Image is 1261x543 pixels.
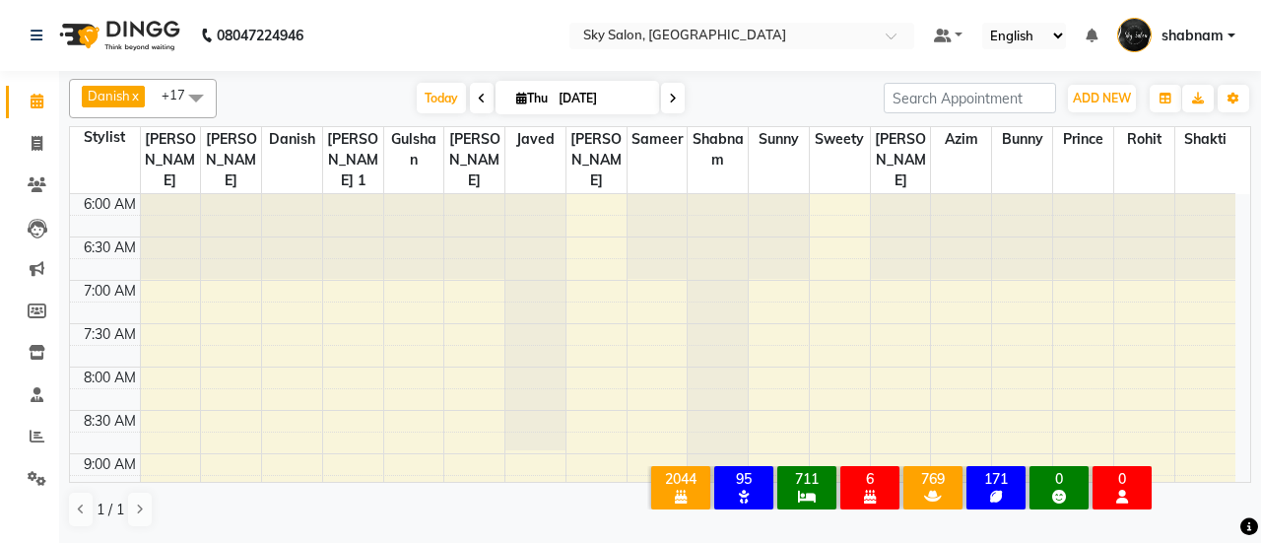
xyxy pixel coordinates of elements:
span: rohit [1114,127,1174,152]
div: 8:30 AM [80,411,140,432]
span: [PERSON_NAME] [201,127,261,193]
span: javed [505,127,565,152]
input: 2025-09-04 [553,84,651,113]
span: shabnam [688,127,748,172]
span: [PERSON_NAME] [566,127,627,193]
span: shakti [1175,127,1235,152]
div: 95 [718,470,769,488]
span: ADD NEW [1073,91,1131,105]
div: 6:30 AM [80,238,140,258]
span: sunny [749,127,809,152]
span: azim [931,127,991,152]
span: [PERSON_NAME] 1 [323,127,383,193]
div: 769 [907,470,959,488]
div: 0 [1033,470,1085,488]
div: 7:00 AM [80,281,140,302]
div: 171 [970,470,1022,488]
a: x [130,88,139,103]
b: 08047224946 [217,8,303,63]
button: ADD NEW [1068,85,1136,112]
div: Stylist [70,127,140,148]
img: shabnam [1117,18,1152,52]
span: +17 [162,87,200,102]
span: 1 / 1 [97,500,124,520]
span: Today [417,83,466,113]
div: 711 [781,470,832,488]
span: sameer [628,127,688,152]
span: [PERSON_NAME] [444,127,504,193]
span: Gulshan [384,127,444,172]
div: 8:00 AM [80,368,140,388]
div: 9:00 AM [80,454,140,475]
span: Bunny [992,127,1052,152]
div: 0 [1096,470,1148,488]
span: sweety [810,127,870,152]
div: 6:00 AM [80,194,140,215]
span: Thu [511,91,553,105]
span: Danish [88,88,130,103]
span: [PERSON_NAME] [871,127,931,193]
input: Search Appointment [884,83,1056,113]
div: 7:30 AM [80,324,140,345]
div: 2044 [655,470,706,488]
div: 6 [844,470,896,488]
span: prince [1053,127,1113,152]
span: Danish [262,127,322,152]
span: [PERSON_NAME] [141,127,201,193]
img: logo [50,8,185,63]
span: shabnam [1161,26,1224,46]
